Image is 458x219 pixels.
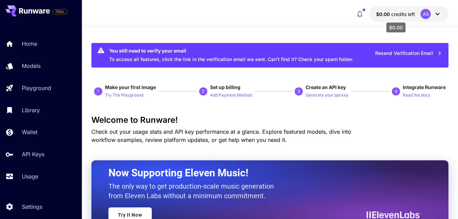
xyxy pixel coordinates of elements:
[53,8,68,16] span: Add your payment card to enable full platform functionality.
[420,9,431,19] div: AS
[22,172,38,180] p: Usage
[306,92,349,99] p: Generate your api key
[403,84,446,90] span: Integrate Runware
[403,92,430,99] p: Read the docs
[210,84,240,90] span: Set up billing
[108,166,415,179] h2: Now Supporting Eleven Music!
[22,203,42,211] p: Settings
[109,47,353,54] div: You still need to verify your email
[386,23,405,32] div: $0.00
[298,88,300,94] p: 3
[22,106,40,114] p: Library
[109,45,353,65] div: To access all features, click the link in the verification email we sent. Can’t find it? Check yo...
[22,128,38,136] p: Wallet
[210,91,252,99] button: Add Payment Method
[97,88,99,94] p: 1
[376,11,391,17] span: $0.00
[22,40,37,48] p: Home
[202,88,204,94] p: 2
[395,88,397,94] p: 4
[91,128,351,143] span: Check out your usage stats and API key performance at a glance. Explore featured models, dive int...
[306,91,349,99] button: Generate your api key
[22,150,44,158] p: API Keys
[91,115,449,125] h3: Welcome to Runware!
[22,62,41,70] p: Models
[53,9,67,14] span: TRIAL
[371,46,446,60] button: Resend Verification Email
[391,11,415,17] span: credits left
[369,6,448,22] button: $0.00AS
[403,91,430,99] button: Read the docs
[306,84,346,90] span: Create an API key
[376,11,415,18] div: $0.00
[210,92,252,99] p: Add Payment Method
[105,91,143,99] button: Try The Playground
[108,181,279,201] p: The only way to get production-scale music generation from Eleven Labs without a minimum commitment.
[22,84,51,92] p: Playground
[105,92,143,99] p: Try The Playground
[105,84,156,90] span: Make your first image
